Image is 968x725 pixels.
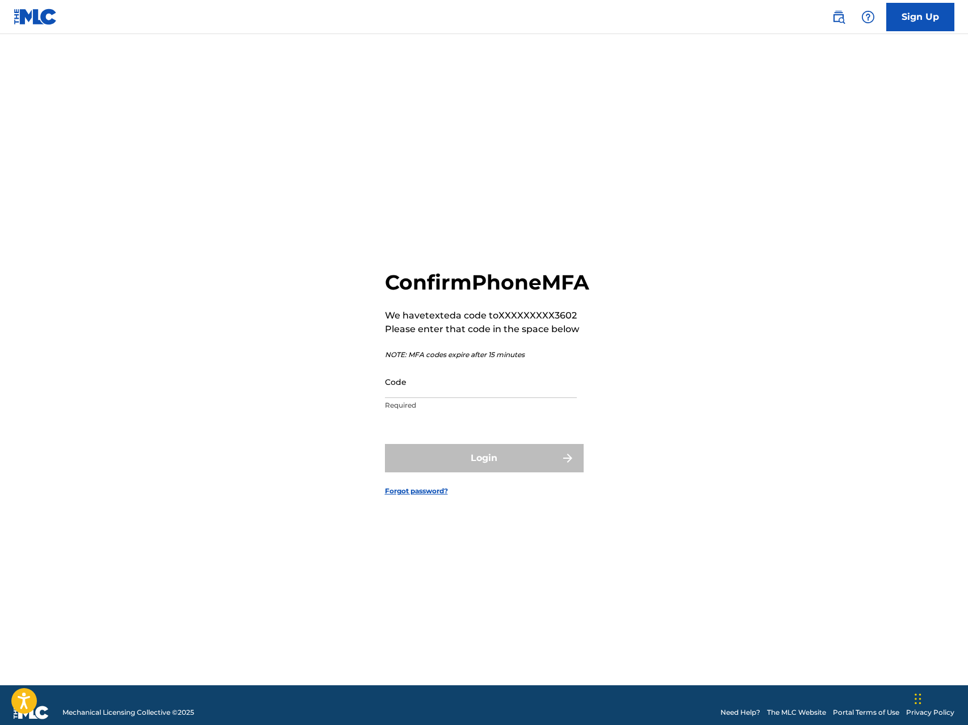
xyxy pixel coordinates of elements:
a: Need Help? [720,707,760,718]
p: Please enter that code in the space below [385,322,589,336]
a: Portal Terms of Use [833,707,899,718]
a: Forgot password? [385,486,448,496]
img: help [861,10,875,24]
div: Help [857,6,879,28]
a: The MLC Website [767,707,826,718]
img: MLC Logo [14,9,57,25]
iframe: Chat Widget [911,670,968,725]
a: Sign Up [886,3,954,31]
div: Drag [915,682,921,716]
img: search [832,10,845,24]
h2: Confirm Phone MFA [385,270,589,295]
img: logo [14,706,49,719]
p: NOTE: MFA codes expire after 15 minutes [385,350,589,360]
a: Privacy Policy [906,707,954,718]
p: Required [385,400,577,410]
p: We have texted a code to XXXXXXXXX3602 [385,309,589,322]
span: Mechanical Licensing Collective © 2025 [62,707,194,718]
a: Public Search [827,6,850,28]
